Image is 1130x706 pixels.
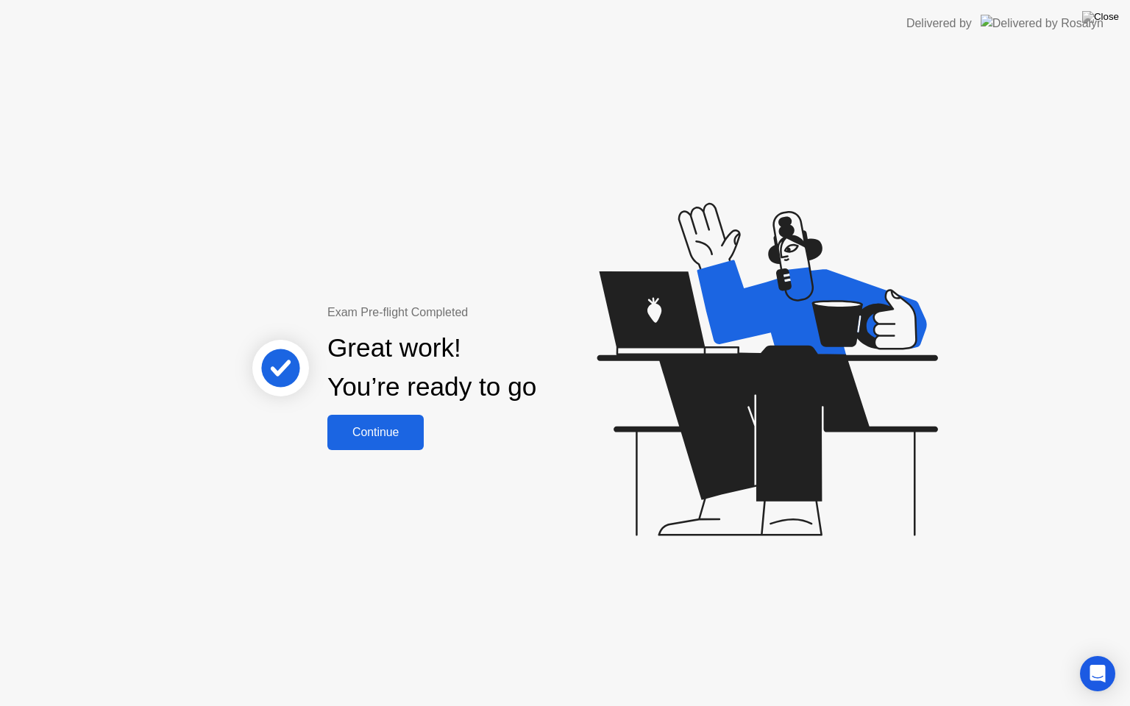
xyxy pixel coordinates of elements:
[1082,11,1119,23] img: Close
[981,15,1104,32] img: Delivered by Rosalyn
[327,415,424,450] button: Continue
[1080,656,1115,691] div: Open Intercom Messenger
[327,329,536,407] div: Great work! You’re ready to go
[906,15,972,32] div: Delivered by
[332,426,419,439] div: Continue
[327,304,631,321] div: Exam Pre-flight Completed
